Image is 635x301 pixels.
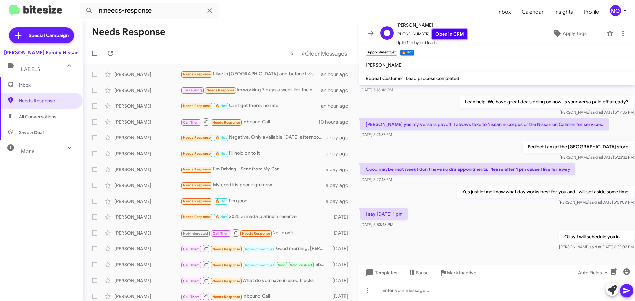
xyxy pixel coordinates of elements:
span: Auto Fields [578,267,610,279]
span: said at [590,155,602,160]
div: [PERSON_NAME] [114,87,181,94]
span: [PERSON_NAME] [396,21,467,29]
div: [PERSON_NAME] [114,182,181,189]
div: Cant get there, no ride [181,102,321,110]
p: Yes just let me know what day works best for you and I will set aside some time [457,186,634,198]
span: Needs Response [183,151,211,156]
span: Call Them [183,247,200,251]
div: [PERSON_NAME] [114,166,181,173]
span: Needs Response [183,167,211,171]
input: Search [80,3,219,19]
div: I'm Driving - Sent from My Car [181,166,326,173]
span: All Conversations [19,113,56,120]
span: Mark Inactive [447,267,476,279]
span: 🔥 Hot [215,151,227,156]
div: a day ago [326,182,354,189]
div: [PERSON_NAME] [114,245,181,252]
div: Inbound Call [181,118,318,126]
span: said at [590,245,601,249]
div: [DATE] [329,214,354,220]
span: [PERSON_NAME] [DATE] 5:51:09 PM [559,200,634,205]
div: [PERSON_NAME] Family Nissan [4,49,79,56]
small: Appointment Set [366,50,397,56]
div: [DATE] [329,230,354,236]
span: 🔥 Hot [215,199,227,203]
p: I can help. We have great deals going on now. Is your versa paid off already? [460,96,634,108]
div: No I don't [181,229,329,237]
div: a day ago [326,134,354,141]
div: a day ago [326,150,354,157]
span: Profile [578,2,604,21]
small: 🔥 Hot [400,50,414,56]
span: Apply Tags [563,27,587,39]
span: [DATE] 5:27:13 PM [360,177,392,182]
div: Negative. Only available [DATE] afternoons or Wednesdays. Thanks [181,134,326,141]
span: Needs Response [183,183,211,187]
div: [PERSON_NAME] [114,119,181,125]
div: [PERSON_NAME] [114,277,181,284]
span: Needs Response [183,104,211,108]
span: Needs Response [183,135,211,140]
a: Insights [549,2,578,21]
span: Inbox [492,2,516,21]
button: Apply Tags [535,27,603,39]
button: Previous [286,47,298,60]
button: MQ [604,5,628,16]
div: a day ago [326,198,354,205]
span: Call Them [183,263,200,267]
button: Pause [402,267,434,279]
span: Needs Response [212,247,240,251]
span: Call Them [183,279,200,283]
span: Needs Response [183,72,211,76]
span: Pause [416,267,429,279]
div: a day ago [326,166,354,173]
span: [PHONE_NUMBER] [396,29,467,39]
span: Sold [278,263,286,267]
span: said at [590,110,602,115]
span: More [21,148,35,154]
p: Okay I will schedule you in [559,231,634,243]
div: [PERSON_NAME] [114,230,181,236]
span: Needs Response [212,120,240,125]
span: [DATE] 5:53:48 PM [360,222,393,227]
div: an hour ago [321,87,354,94]
div: Inbound Call [181,292,329,300]
div: MQ [610,5,621,16]
div: Im working 7 days a week for the next 2 weeks. I will reach out when I can come down and look. [181,86,321,94]
span: Needs Response [183,199,211,203]
span: Needs Response [212,263,240,267]
span: Call Them [213,231,230,236]
span: [PERSON_NAME] [DATE] 5:17:35 PM [560,110,634,115]
span: Needs Response [206,88,234,92]
a: Calendar [516,2,549,21]
div: [PERSON_NAME] [114,103,181,109]
div: I'll hold on to it [181,150,326,157]
span: [DATE] 5:16:46 PM [360,87,393,92]
span: Appointment Set [245,247,274,251]
span: 🔥 Hot [215,104,227,108]
div: 10 hours ago [318,119,354,125]
div: [PERSON_NAME] [114,71,181,78]
p: Good maybe next week I don't have no drs appointments. Please after 1 pm cause I live far away [360,163,575,175]
div: My credit is poor right now [181,181,326,189]
span: 🔥 Hot [215,215,227,219]
span: Not-Interested [183,231,208,236]
button: Next [297,47,351,60]
div: [PERSON_NAME] [114,261,181,268]
div: [DATE] [329,245,354,252]
span: Needs Response [19,97,75,104]
a: Special Campaign [9,27,74,43]
span: Call Them [183,120,200,125]
div: an hour ago [321,71,354,78]
button: Templates [359,267,402,279]
p: I say [DATE] 1 pm [360,208,408,220]
span: Try Pausing [183,88,202,92]
span: said at [589,200,601,205]
span: Needs Response [183,215,211,219]
span: Up to 14-day-old leads [396,39,467,46]
span: 🔥 Hot [215,135,227,140]
div: an hour ago [321,103,354,109]
div: [PERSON_NAME] [114,214,181,220]
span: Call Them [183,295,200,299]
